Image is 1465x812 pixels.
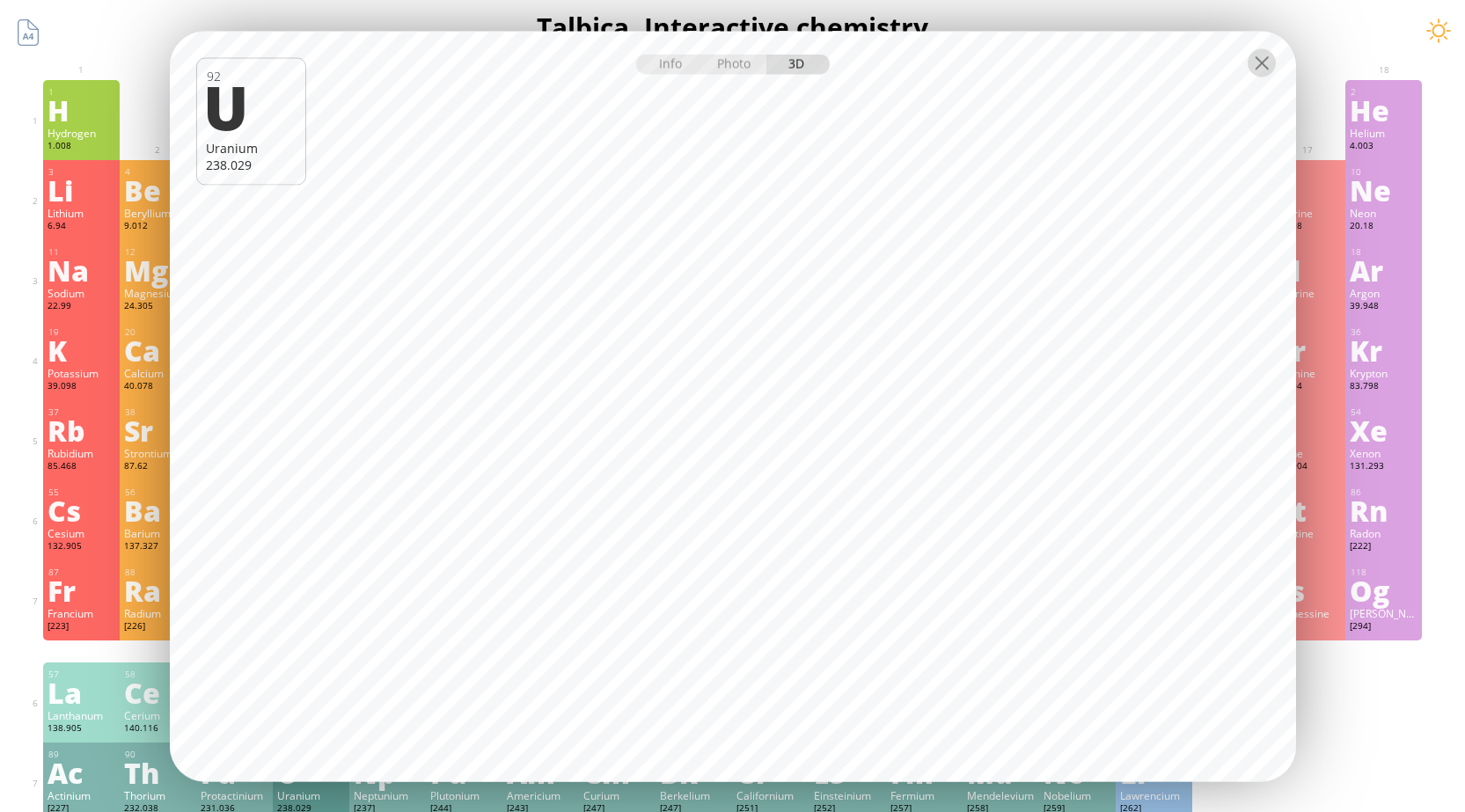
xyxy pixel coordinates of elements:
div: Th [124,758,192,786]
div: Pa [201,758,268,786]
div: Cm [583,758,651,786]
div: Nobelium [1044,788,1111,802]
div: Am [507,758,575,786]
div: Photo [703,54,766,74]
div: 79.904 [1273,380,1341,394]
div: 86 [1351,486,1417,498]
div: I [1273,416,1341,444]
div: Lithium [48,206,115,220]
div: Americium [507,788,575,802]
div: 85 [1274,486,1341,498]
div: U [277,758,345,786]
div: Md [967,758,1035,786]
div: Fm [890,758,958,786]
div: Ts [1273,576,1341,604]
div: Li [48,176,115,204]
div: Cesium [48,526,115,540]
div: Rn [1350,496,1417,524]
div: 117 [1274,567,1341,578]
div: 20.18 [1350,220,1417,234]
div: Cl [1273,256,1341,284]
div: 39.098 [48,380,115,394]
div: 24.305 [124,300,192,314]
div: 40.078 [124,380,192,394]
div: Tennessine [1273,606,1341,620]
div: Radium [124,606,192,620]
div: Neon [1350,206,1417,220]
div: Chlorine [1273,286,1341,300]
div: Es [814,758,882,786]
div: Strontium [124,446,192,460]
div: Beryllium [124,206,192,220]
div: [226] [124,620,192,634]
div: 35.45 [1273,300,1341,314]
div: Ce [124,678,192,706]
div: Bk [660,758,728,786]
div: 36 [1351,326,1417,338]
div: 83.798 [1350,380,1417,394]
div: 12 [125,246,192,258]
div: [PERSON_NAME] [1350,606,1417,620]
div: 140.116 [124,722,192,736]
div: Mg [124,256,192,284]
div: 131.293 [1350,460,1417,474]
div: 6.94 [48,220,115,234]
div: 54 [1351,406,1417,418]
div: Info [636,54,704,74]
div: Be [124,176,192,204]
div: H [48,96,115,124]
div: 90 [125,749,192,760]
div: 39.948 [1350,300,1417,314]
div: Cs [48,496,115,524]
div: Og [1350,576,1417,604]
div: Berkelium [660,788,728,802]
div: Fermium [890,788,958,802]
div: Thorium [124,788,192,802]
div: Xe [1350,416,1417,444]
div: Cerium [124,708,192,722]
div: 88 [125,567,192,578]
div: Br [1273,336,1341,364]
div: Xenon [1350,446,1417,460]
div: 2 [1351,86,1417,98]
div: Ne [1350,176,1417,204]
div: Sodium [48,286,115,300]
div: Iodine [1273,446,1341,460]
div: 87.62 [124,460,192,474]
div: 3 [48,166,115,178]
div: 55 [48,486,115,498]
div: Rb [48,416,115,444]
div: Ra [124,576,192,604]
div: Rubidium [48,446,115,460]
div: 118 [1351,567,1417,578]
div: 132.905 [48,540,115,554]
div: Lr [1120,758,1188,786]
div: Einsteinium [814,788,882,802]
div: Barium [124,526,192,540]
div: 37 [48,406,115,418]
div: 9 [1274,166,1341,178]
div: Plutonium [430,788,498,802]
div: 89 [48,749,115,760]
div: Na [48,256,115,284]
div: Mendelevium [967,788,1035,802]
div: 87 [48,567,115,578]
div: Sr [124,416,192,444]
div: 1.008 [48,140,115,154]
div: Fr [48,576,115,604]
div: 9.012 [124,220,192,234]
div: 126.904 [1273,460,1341,474]
div: 18.998 [1273,220,1341,234]
div: 4 [125,166,192,178]
div: 57 [48,669,115,680]
h1: Talbica. Interactive chemistry [29,9,1437,45]
div: Actinium [48,788,115,802]
div: Astatine [1273,526,1341,540]
div: 4.003 [1350,140,1417,154]
div: Radon [1350,526,1417,540]
div: Kr [1350,336,1417,364]
div: [210] [1273,540,1341,554]
div: K [48,336,115,364]
div: Curium [583,788,651,802]
div: 138.905 [48,722,115,736]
